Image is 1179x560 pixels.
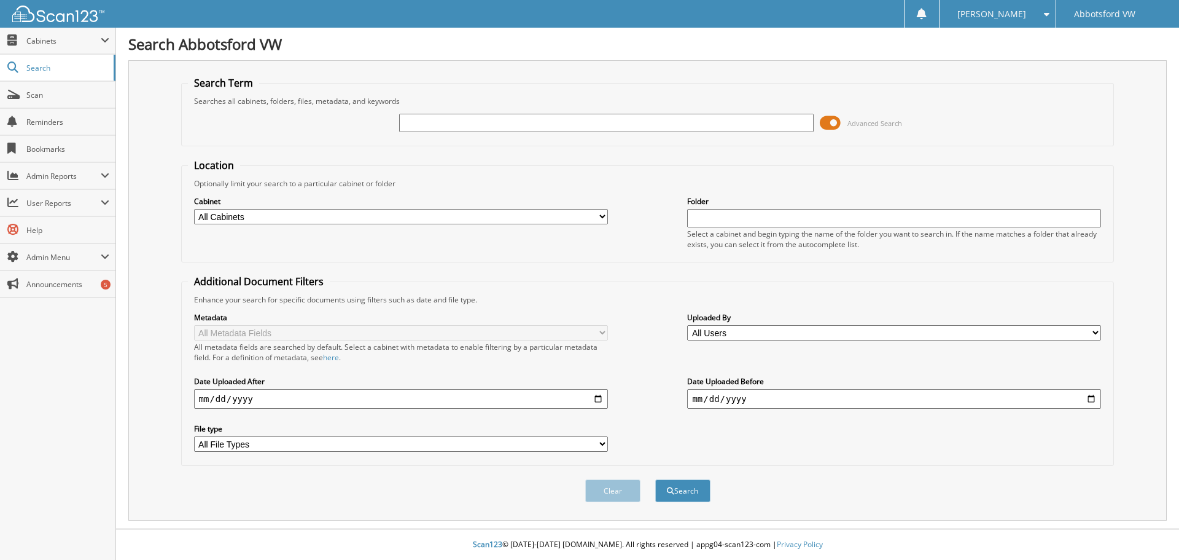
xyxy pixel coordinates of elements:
[473,539,502,550] span: Scan123
[655,479,710,502] button: Search
[26,225,109,235] span: Help
[188,96,1108,106] div: Searches all cabinets, folders, files, metadata, and keywords
[1074,10,1135,18] span: Abbotsford VW
[128,34,1167,54] h1: Search Abbotsford VW
[847,119,902,128] span: Advanced Search
[957,10,1026,18] span: [PERSON_NAME]
[687,376,1101,387] label: Date Uploaded Before
[585,479,640,502] button: Clear
[1118,501,1179,560] iframe: Chat Widget
[116,530,1179,560] div: © [DATE]-[DATE] [DOMAIN_NAME]. All rights reserved | appg04-scan123-com |
[194,342,608,363] div: All metadata fields are searched by default. Select a cabinet with metadata to enable filtering b...
[26,144,109,154] span: Bookmarks
[777,539,823,550] a: Privacy Policy
[194,376,608,387] label: Date Uploaded After
[687,196,1101,207] label: Folder
[26,198,101,208] span: User Reports
[188,275,330,288] legend: Additional Document Filters
[12,6,104,22] img: scan123-logo-white.svg
[194,196,608,207] label: Cabinet
[687,312,1101,323] label: Uploaded By
[194,424,608,434] label: File type
[26,90,109,100] span: Scan
[188,159,240,172] legend: Location
[188,178,1108,189] div: Optionally limit your search to a particular cabinet or folder
[687,229,1101,250] div: Select a cabinet and begin typing the name of the folder you want to search in. If the name match...
[687,389,1101,409] input: end
[194,389,608,409] input: start
[188,76,259,90] legend: Search Term
[26,36,101,46] span: Cabinets
[323,352,339,363] a: here
[26,279,109,290] span: Announcements
[26,63,107,73] span: Search
[26,117,109,127] span: Reminders
[26,171,101,181] span: Admin Reports
[194,312,608,323] label: Metadata
[26,252,101,262] span: Admin Menu
[101,280,111,290] div: 5
[188,294,1108,305] div: Enhance your search for specific documents using filters such as date and file type.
